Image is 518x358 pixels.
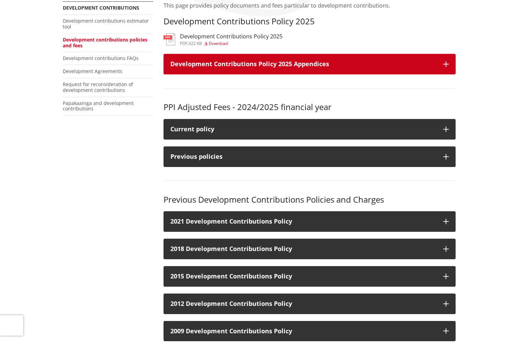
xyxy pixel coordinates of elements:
button: 2012 Development Contributions Policy [164,294,456,314]
a: Development contributions FAQs [63,55,138,61]
p: This page provides policy documents and fees particular to development contributions. [164,1,456,10]
img: document-pdf.svg [164,33,175,45]
a: Development Agreements [63,68,122,74]
h3: 2015 Development Contributions Policy [170,273,436,280]
h3: Development Contributions Policy 2025 Appendices [170,61,436,68]
span: pdf [180,40,188,46]
h3: 2009 Development Contributions Policy [170,328,436,335]
a: Development Contributions Policy 2025 pdf,422 KB Download [164,33,282,46]
h3: PPI Adjusted Fees - 2024/2025 financial year [164,102,456,112]
a: Development contributions estimator tool [63,17,149,30]
div: Previous policies [170,153,436,160]
a: Development contributions [63,4,139,11]
button: 2015 Development Contributions Policy [164,266,456,287]
button: Current policy [164,119,456,140]
div: , [180,41,282,46]
button: Previous policies [164,146,456,167]
div: Current policy [170,126,436,133]
h3: Development Contributions Policy 2025 [180,33,282,40]
a: Development contributions policies and fees [63,36,147,49]
a: Request for reconsideration of development contributions [63,81,133,93]
h3: Previous Development Contributions Policies and Charges [164,195,456,205]
button: 2009 Development Contributions Policy [164,321,456,342]
button: 2018 Development Contributions Policy [164,239,456,259]
a: Papakaainga and development contributions [63,100,134,112]
span: 422 KB [189,40,202,46]
button: 2021 Development Contributions Policy [164,211,456,232]
h3: 2021 Development Contributions Policy [170,218,436,225]
h3: 2012 Development Contributions Policy [170,300,436,307]
h3: 2018 Development Contributions Policy [170,246,436,252]
h3: Development Contributions Policy 2025 [164,16,456,26]
span: Download [209,40,228,46]
button: Development Contributions Policy 2025 Appendices [164,54,456,74]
